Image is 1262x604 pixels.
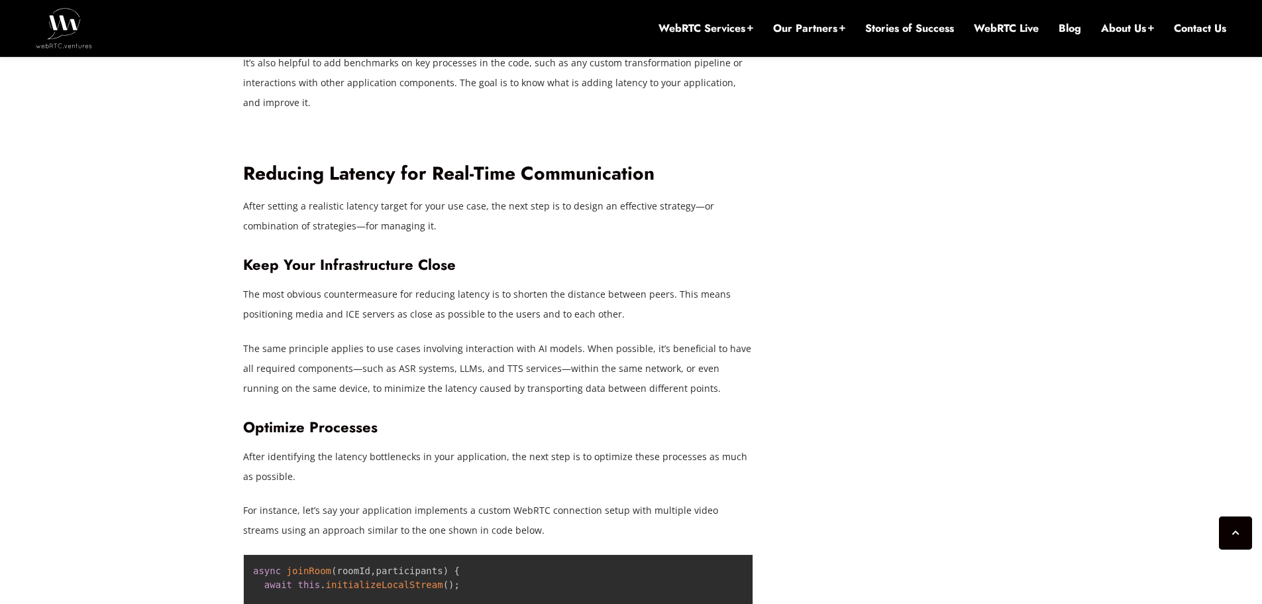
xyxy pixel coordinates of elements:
[36,8,92,48] img: WebRTC.ventures
[326,579,443,590] span: initializeLocalStream
[297,579,320,590] span: this
[448,579,454,590] span: )
[443,579,448,590] span: (
[658,21,753,36] a: WebRTC Services
[443,566,448,576] span: )
[287,566,331,576] span: joinRoom
[1059,21,1081,36] a: Blog
[1101,21,1154,36] a: About Us
[320,579,325,590] span: .
[243,196,753,236] p: After setting a realistic latency target for your use case, the next step is to design an effecti...
[243,418,753,436] h3: Optimize Processes
[1174,21,1226,36] a: Contact Us
[243,256,753,274] h3: Keep Your Infrastructure Close
[454,566,460,576] span: {
[454,579,460,590] span: ;
[974,21,1039,36] a: WebRTC Live
[243,501,753,540] p: For instance, let’s say your application implements a custom WebRTC connection setup with multipl...
[243,339,753,398] p: The same principle applies to use cases involving interaction with AI models. When possible, it’s...
[243,284,753,324] p: The most obvious countermeasure for reducing latency is to shorten the distance between peers. Th...
[253,566,281,576] span: async
[773,21,845,36] a: Our Partners
[243,162,753,186] h2: Reducing Latency for Real-Time Communication
[331,566,337,576] span: (
[865,21,954,36] a: Stories of Success
[370,566,376,576] span: ,
[264,579,292,590] span: await
[243,447,753,487] p: After identifying the latency bottlenecks in your application, the next step is to optimize these...
[243,53,753,113] p: It’s also helpful to add benchmarks on key processes in the code, such as any custom transformati...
